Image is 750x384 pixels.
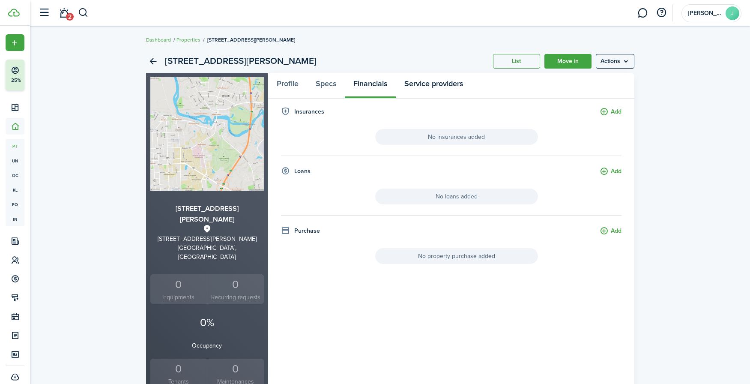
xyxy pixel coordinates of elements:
a: un [6,153,24,168]
h2: [STREET_ADDRESS][PERSON_NAME] [165,54,317,69]
div: 0 [152,276,205,293]
button: Add [600,167,622,177]
a: Messaging [634,2,651,24]
h4: Loans [294,167,311,176]
button: Open sidebar [36,5,52,21]
avatar-text: J [726,6,739,20]
h3: [STREET_ADDRESS][PERSON_NAME] [150,204,264,225]
div: 0 [209,276,262,293]
a: Specs [307,73,345,99]
a: 0Equipments [150,274,207,304]
button: 25% [6,60,77,90]
button: Add [600,226,622,236]
a: Back [146,54,161,69]
a: in [6,212,24,226]
a: Properties [176,36,200,44]
button: Open menu [596,54,634,69]
small: Recurring requests [209,293,262,302]
button: Add [600,107,622,117]
p: 25% [11,77,21,84]
a: List [493,54,540,69]
button: Open resource center [654,6,669,20]
span: No property purchase added [375,248,538,264]
p: Occupancy [150,341,264,350]
img: Property avatar [150,77,264,191]
a: 0 Recurring requests [207,274,264,304]
span: Jonas [688,10,722,16]
a: eq [6,197,24,212]
a: kl [6,183,24,197]
a: Move in [544,54,592,69]
a: Dashboard [146,36,171,44]
menu-btn: Actions [596,54,634,69]
p: 0% [150,315,264,331]
span: No insurances added [375,129,538,145]
span: No loans added [375,189,538,204]
img: TenantCloud [8,9,20,17]
a: Profile [268,73,307,99]
small: Equipments [152,293,205,302]
a: Notifications [56,2,72,24]
a: pt [6,139,24,153]
h4: Purchase [294,226,320,235]
div: [GEOGRAPHIC_DATA], [GEOGRAPHIC_DATA] [150,243,264,261]
div: 0 [152,361,205,377]
div: 0 [209,361,262,377]
a: Service providers [396,73,472,99]
button: Open menu [6,34,24,51]
span: 2 [66,13,74,21]
div: [STREET_ADDRESS][PERSON_NAME] [150,234,264,243]
span: [STREET_ADDRESS][PERSON_NAME] [207,36,295,44]
h4: Insurances [294,107,324,116]
a: oc [6,168,24,183]
button: Search [78,6,89,20]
